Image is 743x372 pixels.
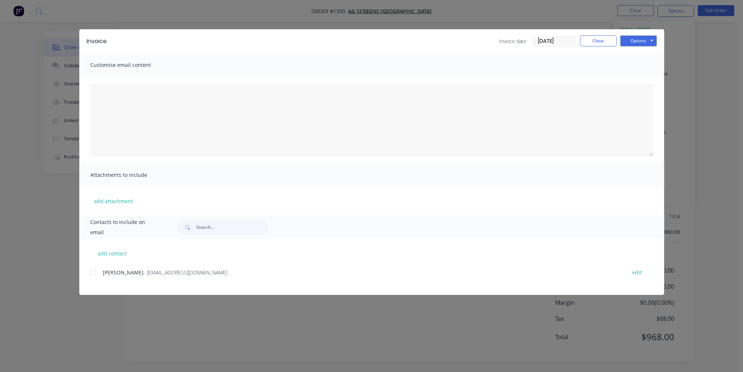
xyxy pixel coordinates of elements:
[580,35,617,46] button: Close
[196,220,269,235] input: Search...
[628,267,646,277] button: edit
[87,37,107,46] div: Invoice
[620,35,657,46] button: Options
[90,248,134,259] button: add contact
[90,217,159,238] span: Contacts to include on email
[144,269,227,276] span: - [EMAIL_ADDRESS][DOMAIN_NAME]
[90,170,171,180] span: Attachments to include
[103,269,144,276] span: [PERSON_NAME]
[90,60,171,70] span: Customise email content
[90,196,137,206] button: add attachment
[499,37,527,45] span: Invoice date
